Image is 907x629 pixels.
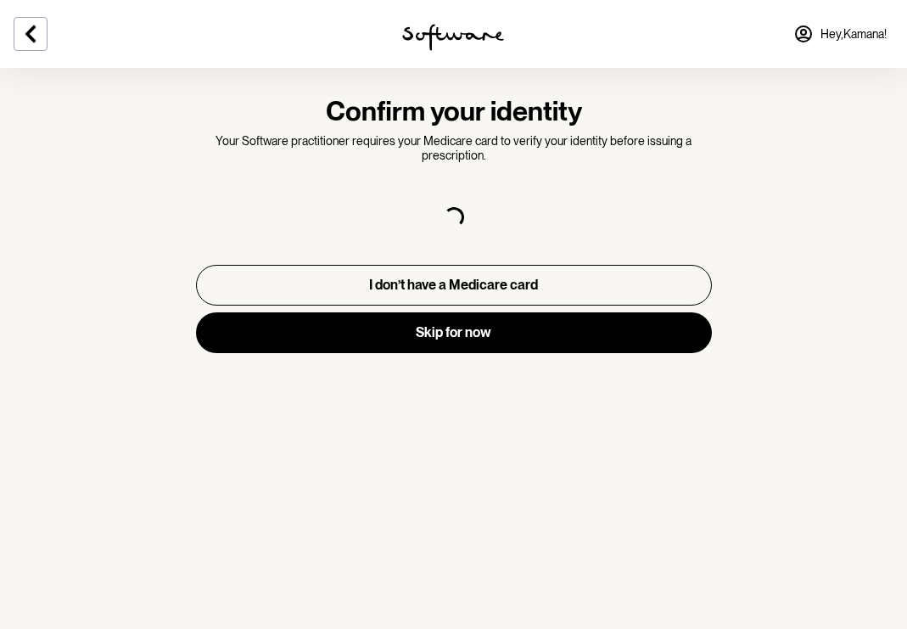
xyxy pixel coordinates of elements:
p: Your Software practitioner requires your Medicare card to verify your identity before issuing a p... [196,134,712,163]
button: Skip for now [196,312,712,353]
img: software logo [402,24,504,51]
h3: Confirm your identity [196,95,712,127]
a: Hey,Kamana! [783,14,897,54]
span: Hey, Kamana ! [820,27,887,42]
button: I don’t have a Medicare card [196,265,712,306]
